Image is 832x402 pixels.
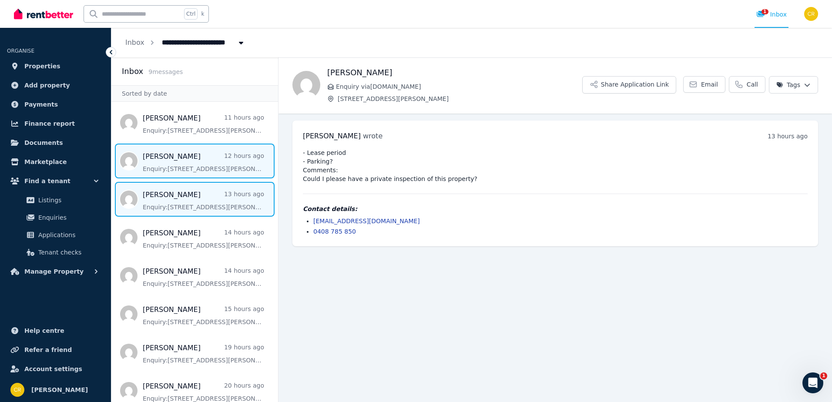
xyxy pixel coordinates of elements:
[769,76,818,94] button: Tags
[7,322,104,339] a: Help centre
[143,151,264,173] a: [PERSON_NAME]12 hours agoEnquiry:[STREET_ADDRESS][PERSON_NAME].
[313,228,356,235] a: 0408 785 850
[756,10,787,19] div: Inbox
[143,305,264,326] a: [PERSON_NAME]15 hours agoEnquiry:[STREET_ADDRESS][PERSON_NAME].
[338,94,582,103] span: [STREET_ADDRESS][PERSON_NAME]
[7,48,34,54] span: ORGANISE
[38,212,97,223] span: Enquiries
[24,137,63,148] span: Documents
[363,132,382,140] span: wrote
[820,372,827,379] span: 1
[143,266,264,288] a: [PERSON_NAME]14 hours agoEnquiry:[STREET_ADDRESS][PERSON_NAME].
[24,61,60,71] span: Properties
[7,360,104,378] a: Account settings
[327,67,582,79] h1: [PERSON_NAME]
[38,195,97,205] span: Listings
[143,228,264,250] a: [PERSON_NAME]14 hours agoEnquiry:[STREET_ADDRESS][PERSON_NAME].
[111,85,278,102] div: Sorted by date
[143,343,264,365] a: [PERSON_NAME]19 hours agoEnquiry:[STREET_ADDRESS][PERSON_NAME].
[143,190,264,211] a: [PERSON_NAME]13 hours agoEnquiry:[STREET_ADDRESS][PERSON_NAME].
[292,71,320,99] img: Jake Mortimer
[10,209,101,226] a: Enquiries
[7,263,104,280] button: Manage Property
[7,96,104,113] a: Payments
[10,226,101,244] a: Applications
[201,10,204,17] span: k
[303,148,808,183] pre: - Lease period - Parking? Comments: Could I please have a private inspection of this property?
[24,364,82,374] span: Account settings
[7,77,104,94] a: Add property
[111,28,259,57] nav: Breadcrumb
[148,68,183,75] span: 9 message s
[184,8,198,20] span: Ctrl
[125,38,144,47] a: Inbox
[768,133,808,140] time: 13 hours ago
[31,385,88,395] span: [PERSON_NAME]
[24,80,70,90] span: Add property
[729,76,765,93] a: Call
[303,132,361,140] span: [PERSON_NAME]
[10,244,101,261] a: Tenant checks
[7,57,104,75] a: Properties
[143,113,264,135] a: [PERSON_NAME]11 hours agoEnquiry:[STREET_ADDRESS][PERSON_NAME].
[776,80,800,89] span: Tags
[14,7,73,20] img: RentBetter
[336,82,582,91] span: Enquiry via [DOMAIN_NAME]
[24,325,64,336] span: Help centre
[802,372,823,393] iframe: Intercom live chat
[10,383,24,397] img: Charles Russell-Smith
[804,7,818,21] img: Charles Russell-Smith
[7,134,104,151] a: Documents
[24,345,72,355] span: Refer a friend
[7,341,104,358] a: Refer a friend
[24,157,67,167] span: Marketplace
[38,247,97,258] span: Tenant checks
[38,230,97,240] span: Applications
[7,153,104,171] a: Marketplace
[10,191,101,209] a: Listings
[701,80,718,89] span: Email
[7,172,104,190] button: Find a tenant
[24,99,58,110] span: Payments
[747,80,758,89] span: Call
[582,76,676,94] button: Share Application Link
[313,218,420,224] a: [EMAIL_ADDRESS][DOMAIN_NAME]
[122,65,143,77] h2: Inbox
[762,9,768,14] span: 1
[303,204,808,213] h4: Contact details:
[24,176,70,186] span: Find a tenant
[24,266,84,277] span: Manage Property
[24,118,75,129] span: Finance report
[683,76,725,93] a: Email
[7,115,104,132] a: Finance report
